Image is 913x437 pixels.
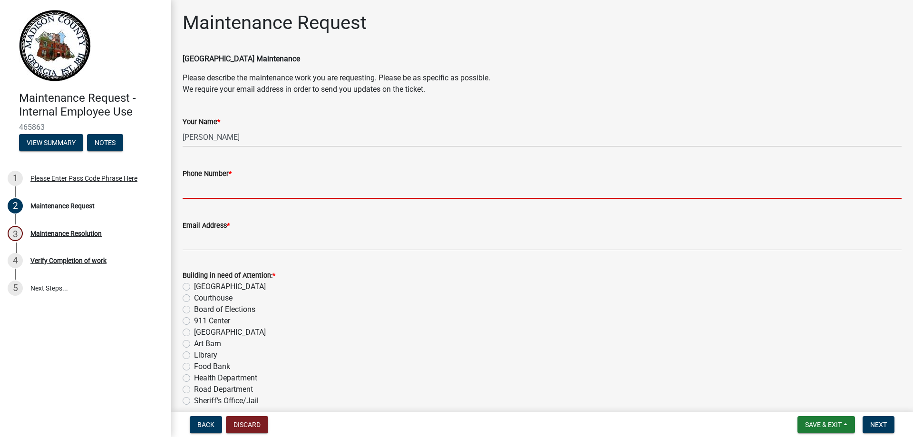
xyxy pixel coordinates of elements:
label: Phone Number [183,171,232,177]
label: Food Bank [194,361,230,372]
button: Notes [87,134,123,151]
label: [GEOGRAPHIC_DATA] [194,281,266,292]
span: Save & Exit [805,421,842,428]
div: Maintenance Resolution [30,230,102,237]
div: 2 [8,198,23,214]
button: View Summary [19,134,83,151]
label: [GEOGRAPHIC_DATA] [194,327,266,338]
button: Back [190,416,222,433]
label: Health Department [194,372,257,384]
h1: Maintenance Request [183,11,367,34]
label: Email Address [183,223,230,229]
label: Building in need of Attention: [183,272,275,279]
strong: [GEOGRAPHIC_DATA] Maintenance [183,54,300,63]
span: Back [197,421,214,428]
div: Verify Completion of work [30,257,107,264]
div: Please Enter Pass Code Phrase Here [30,175,137,182]
span: 465863 [19,123,152,132]
h4: Maintenance Request - Internal Employee Use [19,91,164,119]
label: Investigator Building [194,407,263,418]
span: Next [870,421,887,428]
p: Please describe the maintenance work you are requesting. Please be as specific as possible. We re... [183,72,902,95]
div: 4 [8,253,23,268]
label: Art Barn [194,338,221,350]
label: Courthouse [194,292,233,304]
label: Road Department [194,384,253,395]
button: Next [863,416,894,433]
wm-modal-confirm: Notes [87,139,123,147]
label: Sheriff's Office/Jail [194,395,259,407]
button: Save & Exit [797,416,855,433]
label: Board of Elections [194,304,255,315]
div: Maintenance Request [30,203,95,209]
label: Library [194,350,217,361]
label: Your Name [183,119,220,126]
div: 5 [8,281,23,296]
button: Discard [226,416,268,433]
wm-modal-confirm: Summary [19,139,83,147]
img: Madison County, Georgia [19,10,91,81]
div: 3 [8,226,23,241]
div: 1 [8,171,23,186]
label: 911 Center [194,315,230,327]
